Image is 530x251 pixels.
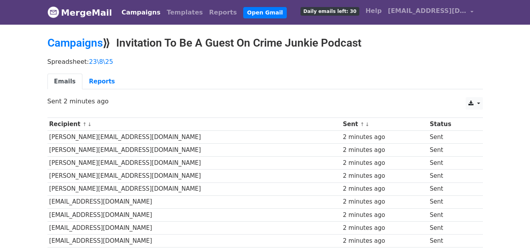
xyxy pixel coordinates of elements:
[47,36,103,49] a: Campaigns
[343,133,426,142] div: 2 minutes ago
[47,118,341,131] th: Recipient
[301,7,359,16] span: Daily emails left: 30
[428,182,476,195] td: Sent
[360,121,364,127] a: ↑
[343,159,426,168] div: 2 minutes ago
[47,74,82,90] a: Emails
[47,4,112,21] a: MergeMail
[343,224,426,233] div: 2 minutes ago
[47,195,341,208] td: [EMAIL_ADDRESS][DOMAIN_NAME]
[164,5,206,20] a: Templates
[343,184,426,193] div: 2 minutes ago
[47,58,483,66] p: Spreadsheet:
[343,172,426,181] div: 2 minutes ago
[428,157,476,170] td: Sent
[206,5,240,20] a: Reports
[428,195,476,208] td: Sent
[82,74,122,90] a: Reports
[428,234,476,247] td: Sent
[89,58,113,65] a: 23\8\25
[388,6,466,16] span: [EMAIL_ADDRESS][DOMAIN_NAME]
[47,157,341,170] td: [PERSON_NAME][EMAIL_ADDRESS][DOMAIN_NAME]
[428,170,476,182] td: Sent
[47,97,483,105] p: Sent 2 minutes ago
[428,208,476,221] td: Sent
[118,5,164,20] a: Campaigns
[428,221,476,234] td: Sent
[47,221,341,234] td: [EMAIL_ADDRESS][DOMAIN_NAME]
[343,146,426,155] div: 2 minutes ago
[428,118,476,131] th: Status
[385,3,477,22] a: [EMAIL_ADDRESS][DOMAIN_NAME]
[428,144,476,157] td: Sent
[47,182,341,195] td: [PERSON_NAME][EMAIL_ADDRESS][DOMAIN_NAME]
[297,3,362,19] a: Daily emails left: 30
[47,170,341,182] td: [PERSON_NAME][EMAIL_ADDRESS][DOMAIN_NAME]
[362,3,385,19] a: Help
[47,234,341,247] td: [EMAIL_ADDRESS][DOMAIN_NAME]
[47,6,59,18] img: MergeMail logo
[47,36,483,50] h2: ⟫ Invitation To Be A Guest On Crime Junkie Podcast
[341,118,428,131] th: Sent
[47,144,341,157] td: [PERSON_NAME][EMAIL_ADDRESS][DOMAIN_NAME]
[343,197,426,206] div: 2 minutes ago
[82,121,87,127] a: ↑
[365,121,370,127] a: ↓
[343,211,426,220] div: 2 minutes ago
[428,131,476,144] td: Sent
[47,208,341,221] td: [EMAIL_ADDRESS][DOMAIN_NAME]
[87,121,92,127] a: ↓
[47,131,341,144] td: [PERSON_NAME][EMAIL_ADDRESS][DOMAIN_NAME]
[243,7,287,18] a: Open Gmail
[343,237,426,246] div: 2 minutes ago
